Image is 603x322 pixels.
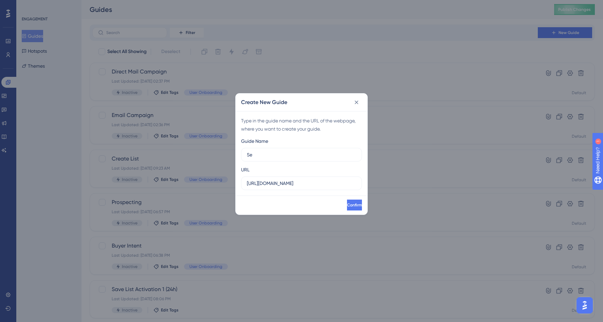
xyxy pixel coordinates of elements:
[347,202,362,208] span: Confirm
[241,98,287,106] h2: Create New Guide
[241,137,268,145] div: Guide Name
[241,117,362,133] div: Type in the guide name and the URL of the webpage, where you want to create your guide.
[16,2,42,10] span: Need Help?
[574,295,595,316] iframe: UserGuiding AI Assistant Launcher
[247,151,356,158] input: How to Create
[241,166,250,174] div: URL
[247,180,356,187] input: https://www.example.com
[47,3,49,9] div: 1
